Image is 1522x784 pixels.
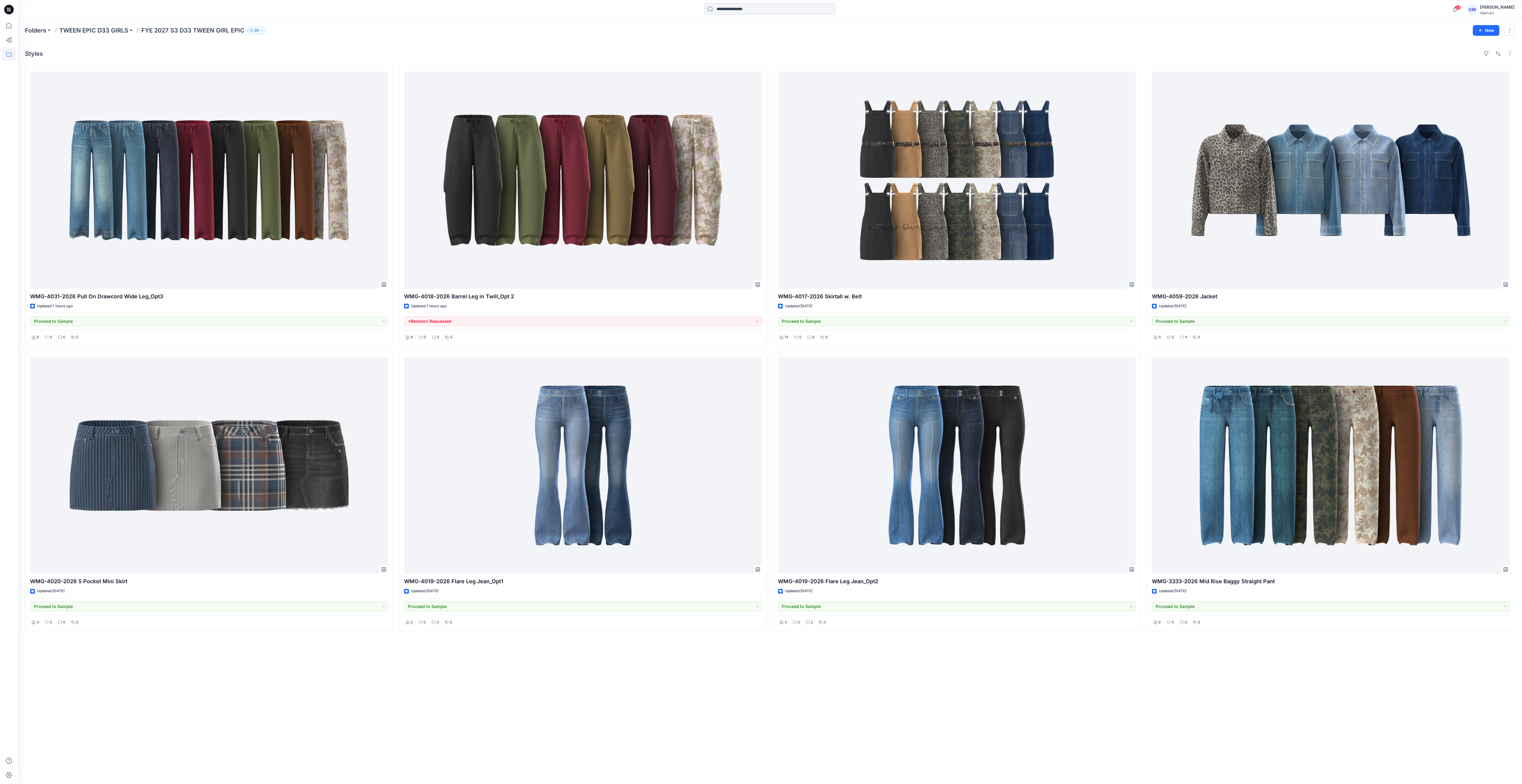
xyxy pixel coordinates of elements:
[411,619,413,626] p: 2
[785,334,788,340] p: 14
[825,334,828,340] p: 0
[1152,357,1510,574] a: WMG-3333-2026 Mid Rise Baggy Straight Pant
[1480,11,1515,15] div: Walmart
[811,619,813,626] p: 2
[1185,334,1187,340] p: 4
[50,334,52,340] p: 0
[1480,4,1515,11] div: [PERSON_NAME]
[25,26,46,35] a: Folders
[411,303,447,309] p: Updated 7 hours ago
[37,303,73,309] p: Updated 7 hours ago
[1152,72,1510,289] a: WMG-4059-2026 Jacket
[778,72,1136,289] a: WMG-4017-2026 Skirtall w. Belt
[799,334,802,340] p: 0
[1158,334,1161,340] p: 4
[785,303,812,309] p: Updated [DATE]
[824,619,826,626] p: 0
[812,334,815,340] p: 8
[30,577,388,586] p: WMG-4020-2026 5 Pocket Mini Skirt
[411,334,413,340] p: 6
[141,26,245,35] p: FYE 2027 S3 D33 TWEEN GIRL EPIC
[785,619,787,626] p: 3
[1159,303,1186,309] p: Updated [DATE]
[778,577,1136,586] p: WMG-4019-2026 Flare Leg Jean_Opt2
[1159,588,1186,594] p: Updated [DATE]
[404,292,762,301] p: WMG-4018-2026 Barrel Leg in Twill_Opt 2
[423,619,426,626] p: 0
[404,357,762,574] a: WMG-4019-2026 Flare Leg Jean_Opt1
[1172,334,1174,340] p: 0
[37,588,64,594] p: Updated [DATE]
[1152,577,1510,586] p: WMG-3333-2026 Mid Rise Baggy Straight Pant
[404,72,762,289] a: WMG-4018-2026 Barrel Leg in Twill_Opt 2
[63,619,65,626] p: 0
[437,334,439,340] p: 0
[411,588,438,594] p: Updated [DATE]
[778,357,1136,574] a: WMG-4019-2026 Flare Leg Jean_Opt2
[1198,619,1200,626] p: 0
[798,619,800,626] p: 0
[1473,25,1499,36] button: New
[254,27,259,34] p: 28
[437,619,439,626] p: 3
[76,334,78,340] p: 0
[37,334,39,340] p: 8
[1467,4,1478,15] div: GM
[450,334,452,340] p: 0
[30,292,388,301] p: WMG-4031-2026 Pull On Drawcord Wide Leg_Opt3
[30,72,388,289] a: WMG-4031-2026 Pull On Drawcord Wide Leg_Opt3
[1158,619,1161,626] p: 6
[778,292,1136,301] p: WMG-4017-2026 Skirtall w. Belt
[1198,334,1200,340] p: 0
[30,357,388,574] a: WMG-4020-2026 5 Pocket Mini Skirt
[424,334,426,340] p: 0
[50,619,52,626] p: 0
[1152,292,1510,301] p: WMG-4059-2026 Jacket
[63,334,65,340] p: 6
[450,619,452,626] p: 0
[1172,619,1174,626] p: 0
[25,50,43,57] h4: Styles
[1185,619,1187,626] p: 0
[37,619,39,626] p: 4
[785,588,812,594] p: Updated [DATE]
[76,619,78,626] p: 0
[247,26,266,35] button: 28
[404,577,762,586] p: WMG-4019-2026 Flare Leg Jean_Opt1
[59,26,128,35] a: TWEEN EPIC D33 GIRLS
[1455,5,1461,10] span: 34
